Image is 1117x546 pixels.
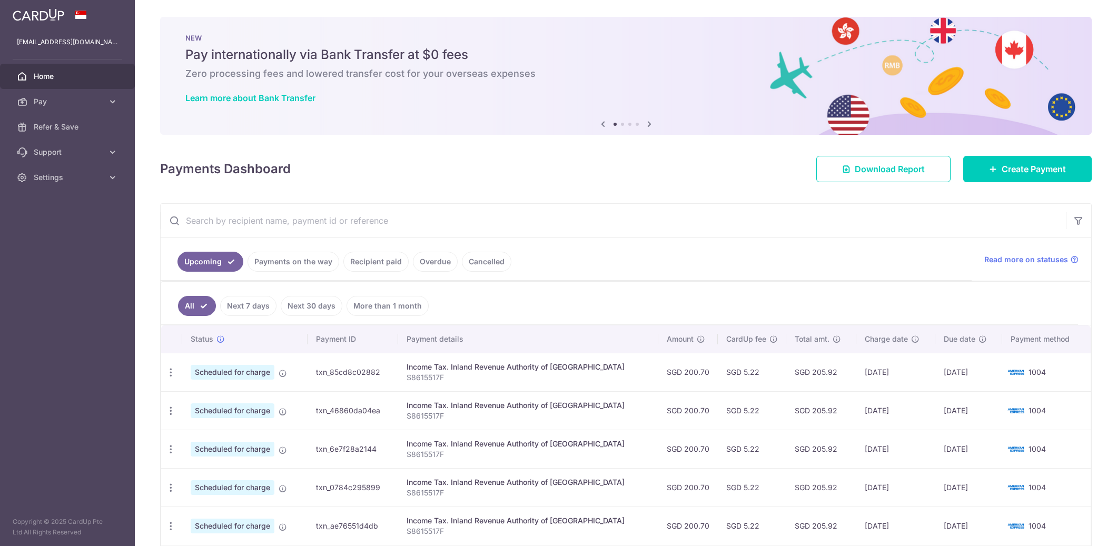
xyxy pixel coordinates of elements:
td: SGD 205.92 [786,468,856,507]
a: Next 30 days [281,296,342,316]
span: 1004 [1029,368,1046,376]
td: SGD 200.70 [658,353,718,391]
span: Due date [944,334,975,344]
div: Income Tax. Inland Revenue Authority of [GEOGRAPHIC_DATA] [407,515,650,526]
a: Create Payment [963,156,1092,182]
td: txn_ae76551d4db [308,507,398,545]
td: [DATE] [935,468,1002,507]
td: SGD 205.92 [786,391,856,430]
td: SGD 205.92 [786,507,856,545]
input: Search by recipient name, payment id or reference [161,204,1066,237]
h4: Payments Dashboard [160,160,291,178]
img: Bank Card [1005,520,1026,532]
span: Create Payment [1002,163,1066,175]
span: Charge date [865,334,908,344]
td: [DATE] [935,430,1002,468]
div: Income Tax. Inland Revenue Authority of [GEOGRAPHIC_DATA] [407,400,650,411]
span: 1004 [1029,521,1046,530]
div: Income Tax. Inland Revenue Authority of [GEOGRAPHIC_DATA] [407,362,650,372]
td: SGD 200.70 [658,468,718,507]
th: Payment method [1002,325,1091,353]
th: Payment details [398,325,658,353]
td: SGD 200.70 [658,507,718,545]
td: SGD 5.22 [718,353,786,391]
a: Cancelled [462,252,511,272]
td: SGD 5.22 [718,391,786,430]
a: Overdue [413,252,458,272]
a: All [178,296,216,316]
span: Status [191,334,213,344]
a: More than 1 month [347,296,429,316]
a: Learn more about Bank Transfer [185,93,315,103]
p: [EMAIL_ADDRESS][DOMAIN_NAME] [17,37,118,47]
div: Income Tax. Inland Revenue Authority of [GEOGRAPHIC_DATA] [407,477,650,488]
span: Home [34,71,103,82]
span: Settings [34,172,103,183]
span: 1004 [1029,444,1046,453]
td: [DATE] [856,391,936,430]
span: Pay [34,96,103,107]
td: SGD 205.92 [786,430,856,468]
td: [DATE] [856,430,936,468]
span: Total amt. [795,334,829,344]
td: [DATE] [856,468,936,507]
span: Download Report [855,163,925,175]
td: txn_85cd8c02882 [308,353,398,391]
p: S8615517F [407,449,650,460]
h5: Pay internationally via Bank Transfer at $0 fees [185,46,1066,63]
td: SGD 5.22 [718,430,786,468]
img: Bank Card [1005,366,1026,379]
td: SGD 205.92 [786,353,856,391]
a: Payments on the way [248,252,339,272]
td: SGD 200.70 [658,430,718,468]
td: txn_46860da04ea [308,391,398,430]
td: [DATE] [856,353,936,391]
span: Refer & Save [34,122,103,132]
img: Bank Card [1005,404,1026,417]
span: Scheduled for charge [191,480,274,495]
td: SGD 5.22 [718,507,786,545]
p: S8615517F [407,411,650,421]
td: SGD 200.70 [658,391,718,430]
span: Scheduled for charge [191,365,274,380]
td: txn_6e7f28a2144 [308,430,398,468]
span: Amount [667,334,694,344]
span: Scheduled for charge [191,519,274,533]
td: [DATE] [935,391,1002,430]
span: Read more on statuses [984,254,1068,265]
img: Bank Card [1005,481,1026,494]
th: Payment ID [308,325,398,353]
td: txn_0784c295899 [308,468,398,507]
img: Bank Card [1005,443,1026,455]
span: 1004 [1029,483,1046,492]
img: CardUp [13,8,64,21]
p: NEW [185,34,1066,42]
h6: Zero processing fees and lowered transfer cost for your overseas expenses [185,67,1066,80]
td: [DATE] [856,507,936,545]
span: Support [34,147,103,157]
span: Scheduled for charge [191,442,274,456]
div: Income Tax. Inland Revenue Authority of [GEOGRAPHIC_DATA] [407,439,650,449]
span: CardUp fee [726,334,766,344]
p: S8615517F [407,488,650,498]
span: 1004 [1029,406,1046,415]
p: S8615517F [407,372,650,383]
a: Next 7 days [220,296,276,316]
td: [DATE] [935,507,1002,545]
td: [DATE] [935,353,1002,391]
img: Bank transfer banner [160,17,1092,135]
span: Scheduled for charge [191,403,274,418]
a: Upcoming [177,252,243,272]
td: SGD 5.22 [718,468,786,507]
a: Recipient paid [343,252,409,272]
a: Read more on statuses [984,254,1079,265]
p: S8615517F [407,526,650,537]
a: Download Report [816,156,951,182]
